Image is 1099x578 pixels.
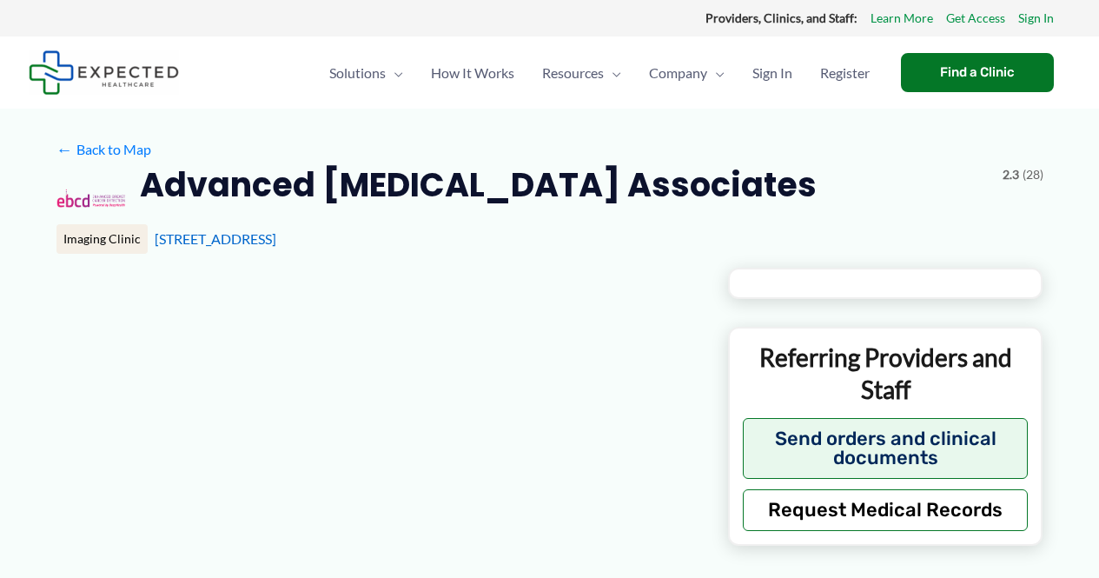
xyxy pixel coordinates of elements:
a: Get Access [946,7,1005,30]
a: Sign In [738,43,806,103]
h2: Advanced [MEDICAL_DATA] Associates [140,163,817,206]
span: 2.3 [1003,163,1019,186]
span: Menu Toggle [604,43,621,103]
span: Solutions [329,43,386,103]
button: Request Medical Records [743,489,1029,531]
a: Learn More [871,7,933,30]
span: Sign In [752,43,792,103]
p: Referring Providers and Staff [743,342,1029,405]
nav: Primary Site Navigation [315,43,884,103]
a: Register [806,43,884,103]
span: ← [56,141,73,157]
span: Resources [542,43,604,103]
span: How It Works [431,43,514,103]
span: Menu Toggle [707,43,725,103]
a: CompanyMenu Toggle [635,43,738,103]
span: Register [820,43,870,103]
a: [STREET_ADDRESS] [155,230,276,247]
span: (28) [1023,163,1043,186]
a: ResourcesMenu Toggle [528,43,635,103]
strong: Providers, Clinics, and Staff: [705,10,857,25]
a: Sign In [1018,7,1054,30]
span: Company [649,43,707,103]
a: ←Back to Map [56,136,151,163]
img: Expected Healthcare Logo - side, dark font, small [29,50,179,95]
div: Imaging Clinic [56,224,148,254]
a: SolutionsMenu Toggle [315,43,417,103]
button: Send orders and clinical documents [743,418,1029,479]
span: Menu Toggle [386,43,403,103]
a: How It Works [417,43,528,103]
a: Find a Clinic [901,53,1054,92]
